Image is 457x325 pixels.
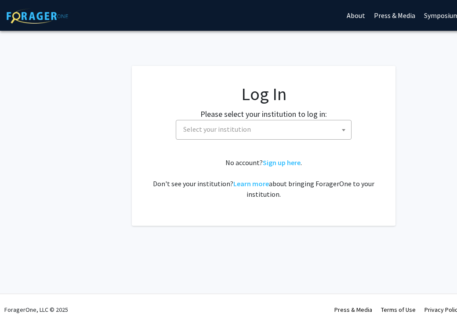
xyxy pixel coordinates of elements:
[176,120,352,140] span: Select your institution
[183,125,251,134] span: Select your institution
[263,158,301,167] a: Sign up here
[4,294,68,325] div: ForagerOne, LLC © 2025
[180,120,351,138] span: Select your institution
[7,8,68,24] img: ForagerOne Logo
[381,306,416,314] a: Terms of Use
[200,108,327,120] label: Please select your institution to log in:
[233,179,269,188] a: Learn more about bringing ForagerOne to your institution
[334,306,372,314] a: Press & Media
[149,83,378,105] h1: Log In
[149,157,378,199] div: No account? . Don't see your institution? about bringing ForagerOne to your institution.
